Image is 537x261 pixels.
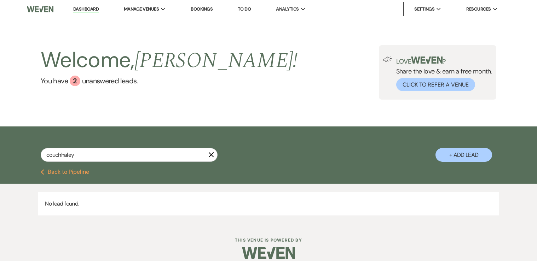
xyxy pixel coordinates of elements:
[41,76,298,86] a: You have 2 unanswered leads.
[70,76,80,86] div: 2
[38,192,499,215] p: No lead found.
[134,45,298,77] span: [PERSON_NAME] !
[191,6,213,12] a: Bookings
[124,6,159,13] span: Manage Venues
[41,148,218,162] input: Search by name, event date, email address or phone number
[383,57,392,62] img: loud-speaker-illustration.svg
[466,6,491,13] span: Resources
[41,45,298,76] h2: Welcome,
[276,6,299,13] span: Analytics
[41,169,89,175] button: Back to Pipeline
[27,2,53,17] img: Weven Logo
[238,6,251,12] a: To Do
[396,78,475,91] button: Click to Refer a Venue
[414,6,434,13] span: Settings
[396,57,492,65] p: Love ?
[435,148,492,162] button: + Add Lead
[411,57,443,64] img: weven-logo-green.svg
[392,57,492,91] div: Share the love & earn a free month.
[73,6,99,13] a: Dashboard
